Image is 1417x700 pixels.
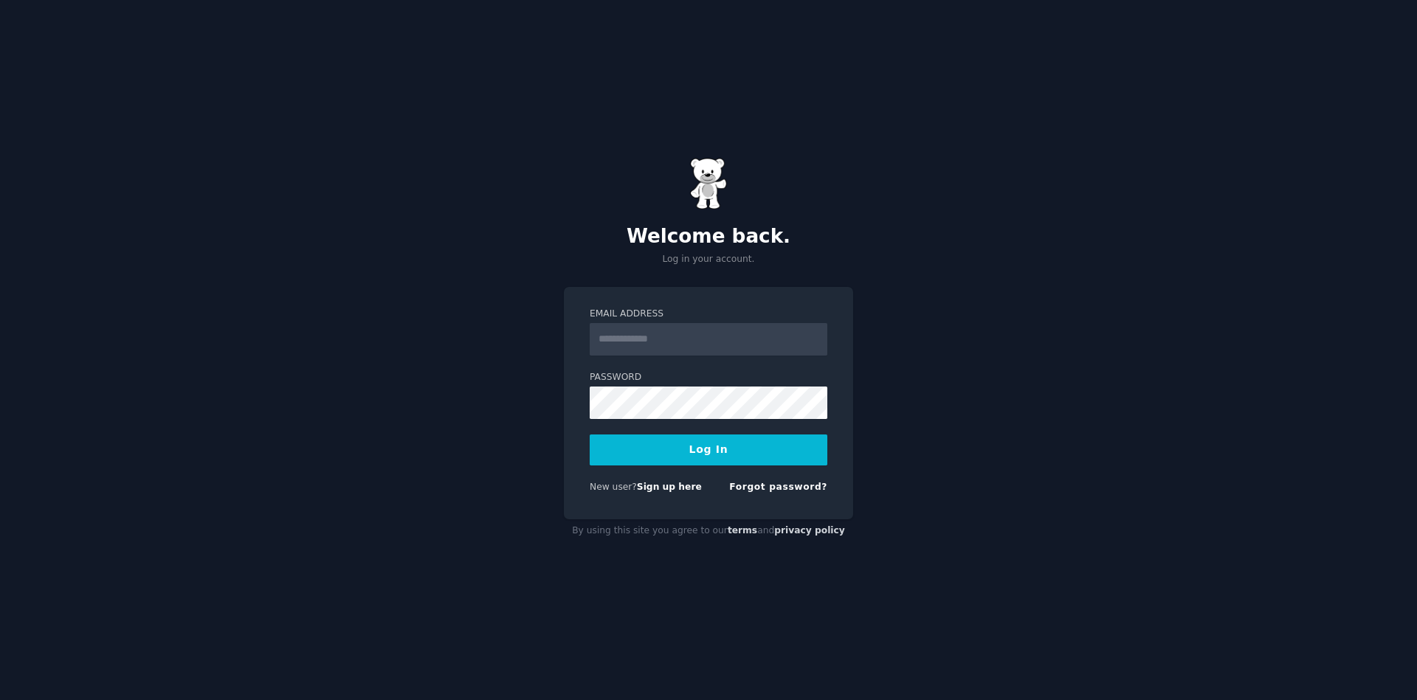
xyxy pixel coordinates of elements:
a: Sign up here [637,482,702,492]
label: Password [590,371,827,384]
p: Log in your account. [564,253,853,266]
div: By using this site you agree to our and [564,519,853,543]
a: privacy policy [774,525,845,536]
a: Forgot password? [729,482,827,492]
button: Log In [590,434,827,465]
img: Gummy Bear [690,158,727,209]
a: terms [728,525,757,536]
h2: Welcome back. [564,225,853,249]
span: New user? [590,482,637,492]
label: Email Address [590,308,827,321]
